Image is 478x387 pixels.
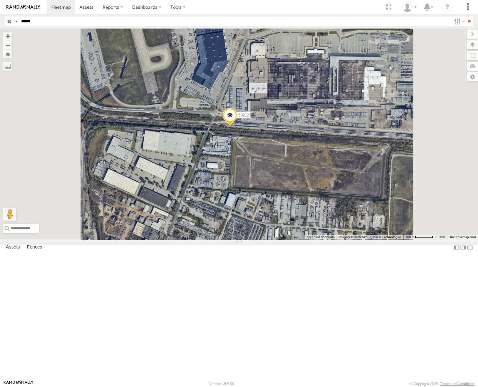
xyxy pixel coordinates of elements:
[453,243,460,252] label: Dock Summary Table to the Left
[3,50,12,58] button: Zoom Home
[3,62,12,71] label: Measure
[3,243,23,252] label: Assets
[438,236,445,238] a: Terms (opens in new tab)
[442,2,452,12] i: ?
[403,235,435,239] button: Map Scale: 100 m per 53 pixels
[4,381,33,387] a: Visit our Website
[24,243,45,252] label: Fences
[467,72,478,81] label: Map Settings
[450,235,476,239] a: Report a map error
[460,243,466,252] label: Dock Summary Table to the Right
[6,5,40,9] img: rand-logo.svg
[410,382,474,386] div: © Copyright 2025 -
[14,17,19,26] label: Search Query
[405,235,415,239] span: 100 m
[338,235,401,239] span: Imagery ©2025 Airbus, Maxar Technologies
[451,17,465,26] label: Search Filter Options
[3,208,16,221] button: Drag Pegman onto the map to open Street View
[467,243,473,252] label: Hide Summary Table
[209,382,234,386] div: Version: 306.00
[400,2,419,12] div: Miky Transport
[238,113,249,117] span: 53212
[440,382,474,386] a: Terms and Conditions
[3,41,12,50] button: Zoom out
[3,32,12,41] button: Zoom in
[307,235,334,239] button: Keyboard shortcuts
